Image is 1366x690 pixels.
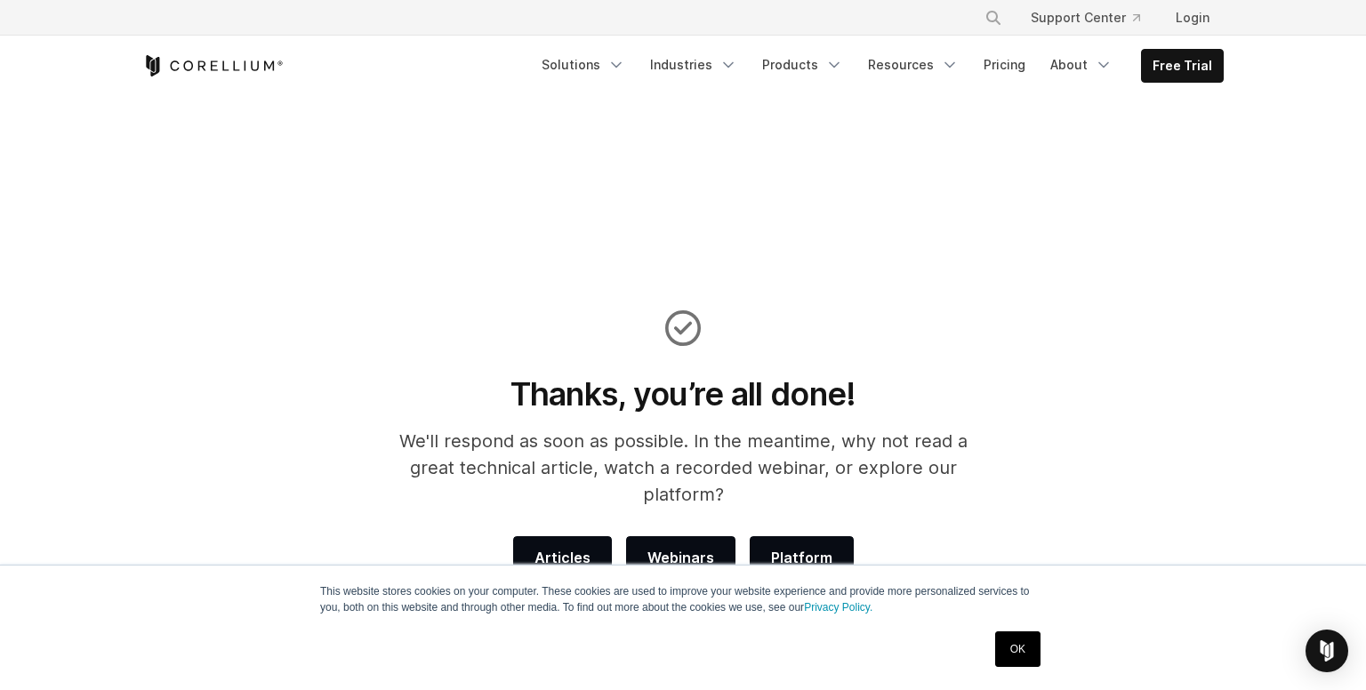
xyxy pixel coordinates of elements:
span: Articles [534,547,591,568]
a: Solutions [531,49,636,81]
p: This website stores cookies on your computer. These cookies are used to improve your website expe... [320,583,1046,615]
p: We'll respond as soon as possible. In the meantime, why not read a great technical article, watch... [375,428,992,508]
span: Platform [771,547,832,568]
a: Support Center [1016,2,1154,34]
a: Products [751,49,854,81]
a: Industries [639,49,748,81]
a: OK [995,631,1041,667]
a: Pricing [973,49,1036,81]
a: About [1040,49,1123,81]
div: Navigation Menu [963,2,1224,34]
a: Webinars [626,536,735,579]
a: Resources [857,49,969,81]
a: Articles [513,536,612,579]
div: Navigation Menu [531,49,1224,83]
a: Privacy Policy. [804,601,872,614]
a: Login [1161,2,1224,34]
h1: Thanks, you’re all done! [375,374,992,413]
a: Free Trial [1142,50,1223,82]
a: Platform [750,536,854,579]
button: Search [977,2,1009,34]
a: Corellium Home [142,55,284,76]
span: Webinars [647,547,714,568]
div: Open Intercom Messenger [1306,630,1348,672]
